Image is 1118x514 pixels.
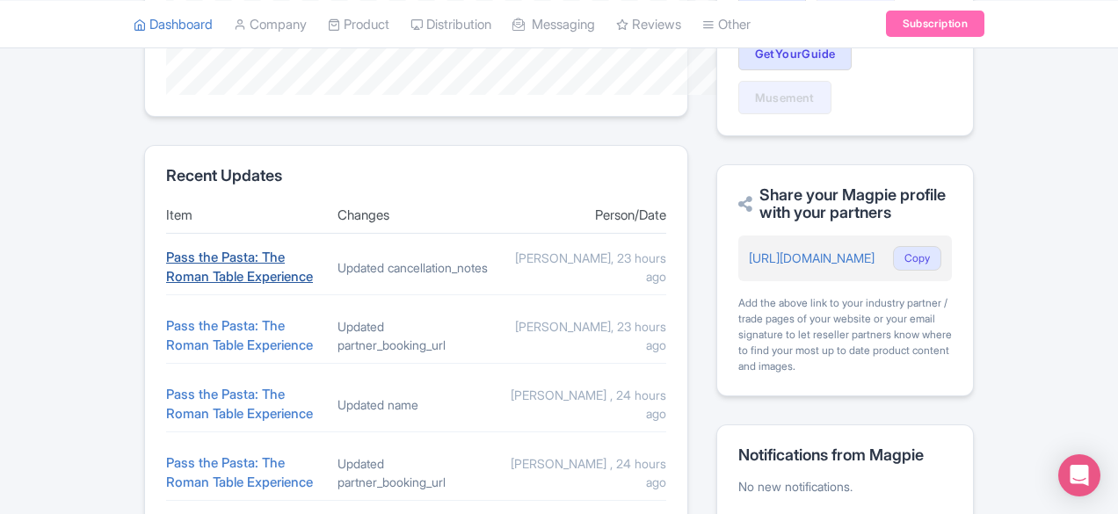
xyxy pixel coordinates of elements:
[738,81,831,114] a: Musement
[166,249,313,286] a: Pass the Pasta: The Roman Table Experience
[166,454,313,491] a: Pass the Pasta: The Roman Table Experience
[893,246,941,271] button: Copy
[338,454,495,491] div: Updated partner_booking_url
[1058,454,1100,496] div: Open Intercom Messenger
[738,295,952,374] div: Add the above link to your industry partner / trade pages of your website or your email signature...
[738,37,853,70] a: GetYourGuide
[338,258,495,277] div: Updated cancellation_notes
[166,206,323,226] div: Item
[338,395,495,414] div: Updated name
[509,386,666,423] div: [PERSON_NAME] , 24 hours ago
[509,454,666,491] div: [PERSON_NAME] , 24 hours ago
[509,206,666,226] div: Person/Date
[738,446,952,464] h2: Notifications from Magpie
[509,317,666,354] div: [PERSON_NAME], 23 hours ago
[166,386,313,423] a: Pass the Pasta: The Roman Table Experience
[338,317,495,354] div: Updated partner_booking_url
[166,167,666,185] h2: Recent Updates
[749,250,875,265] a: [URL][DOMAIN_NAME]
[738,477,952,496] p: No new notifications.
[166,317,313,354] a: Pass the Pasta: The Roman Table Experience
[738,186,952,221] h2: Share your Magpie profile with your partners
[338,206,495,226] div: Changes
[886,11,984,37] a: Subscription
[509,249,666,286] div: [PERSON_NAME], 23 hours ago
